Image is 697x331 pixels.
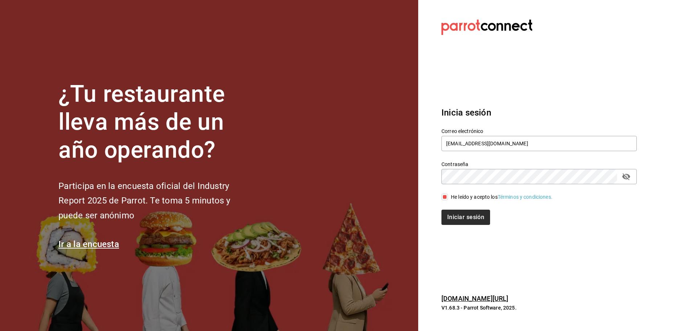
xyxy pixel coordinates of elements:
[441,136,637,151] input: Ingresa tu correo electrónico
[441,162,637,167] label: Contraseña
[441,210,490,225] button: Iniciar sesión
[498,194,553,200] a: Términos y condiciones.
[451,193,553,201] div: He leído y acepto los
[58,179,254,223] h2: Participa en la encuesta oficial del Industry Report 2025 de Parrot. Te toma 5 minutos y puede se...
[620,170,632,183] button: passwordField
[441,304,637,311] p: V1.68.3 - Parrot Software, 2025.
[441,106,637,119] h3: Inicia sesión
[58,80,254,164] h1: ¿Tu restaurante lleva más de un año operando?
[441,295,508,302] a: [DOMAIN_NAME][URL]
[441,129,637,134] label: Correo electrónico
[58,239,119,249] a: Ir a la encuesta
